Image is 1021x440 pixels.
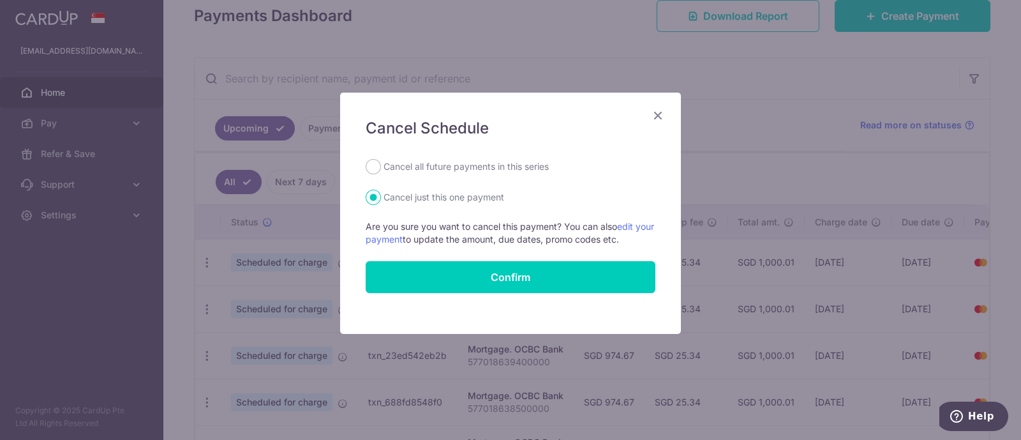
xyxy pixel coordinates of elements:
[939,402,1008,434] iframe: Opens a widget where you can find more information
[366,220,655,246] p: Are you sure you want to cancel this payment? You can also to update the amount, due dates, promo...
[384,159,549,174] label: Cancel all future payments in this series
[366,261,655,293] button: Confirm
[384,190,504,205] label: Cancel just this one payment
[650,108,666,123] button: Close
[366,118,655,139] h5: Cancel Schedule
